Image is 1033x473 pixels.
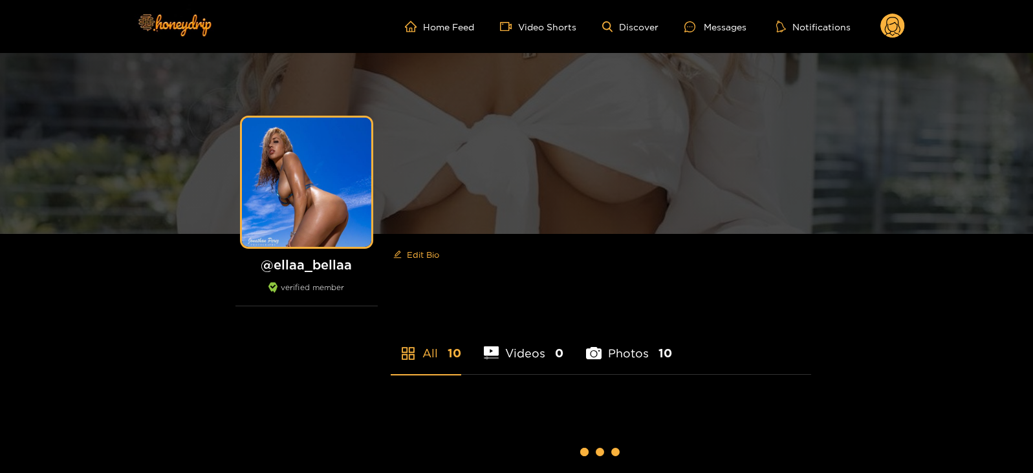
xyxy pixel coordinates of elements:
[500,21,576,32] a: Video Shorts
[407,248,439,261] span: Edit Bio
[586,316,672,374] li: Photos
[500,21,518,32] span: video-camera
[400,346,416,361] span: appstore
[393,250,402,260] span: edit
[684,19,746,34] div: Messages
[235,282,378,306] div: verified member
[391,244,442,265] button: editEdit Bio
[235,257,378,273] h1: @ ellaa_bellaa
[391,316,461,374] li: All
[448,345,461,361] span: 10
[555,345,563,361] span: 0
[602,21,658,32] a: Discover
[405,21,474,32] a: Home Feed
[772,20,854,33] button: Notifications
[658,345,672,361] span: 10
[484,316,564,374] li: Videos
[405,21,423,32] span: home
